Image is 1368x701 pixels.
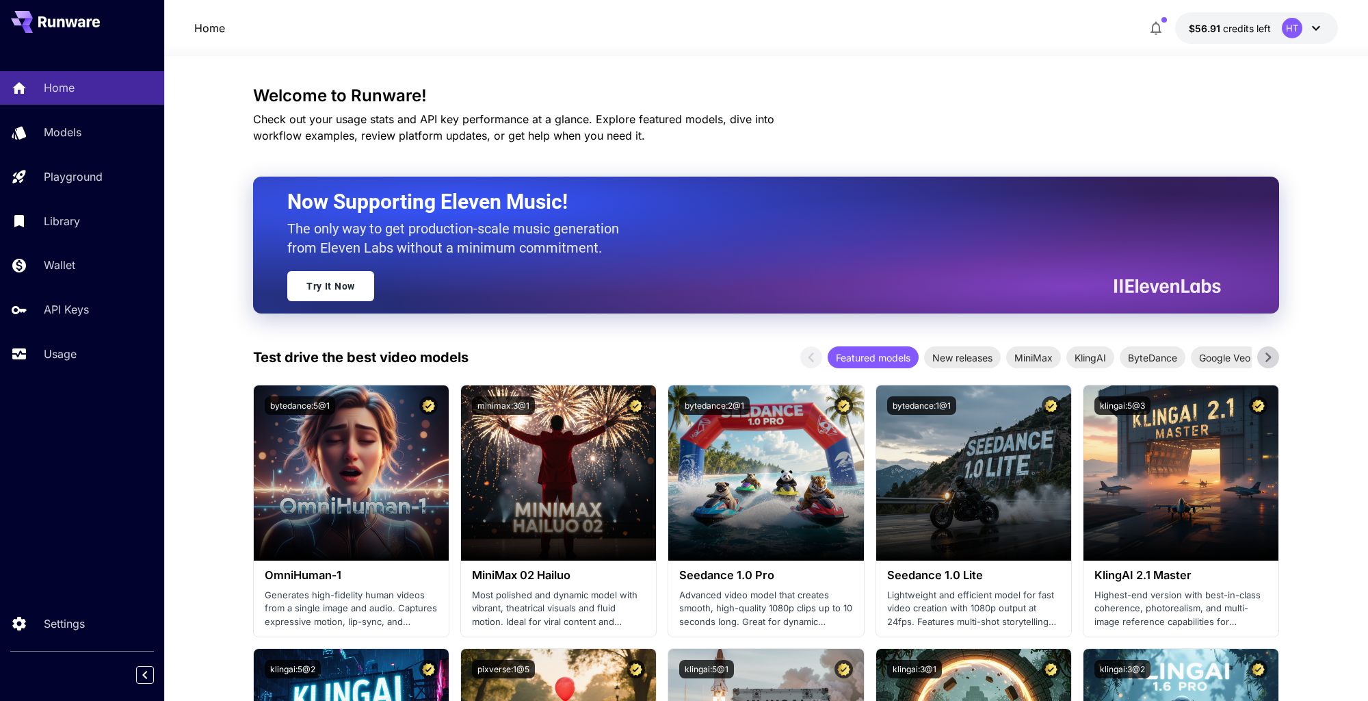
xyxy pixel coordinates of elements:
[472,569,645,582] h3: MiniMax 02 Hailuo
[1094,589,1267,629] p: Highest-end version with best-in-class coherence, photorealism, and multi-image reference capabil...
[136,666,154,684] button: Collapse sidebar
[887,396,956,415] button: bytedance:1@1
[679,660,734,678] button: klingai:5@1
[1282,18,1302,38] div: HT
[679,569,852,582] h3: Seedance 1.0 Pro
[265,589,438,629] p: Generates high-fidelity human videos from a single image and audio. Captures expressive motion, l...
[1120,346,1185,368] div: ByteDance
[287,219,629,257] p: The only way to get production-scale music generation from Eleven Labs without a minimum commitment.
[1006,350,1061,365] span: MiniMax
[1042,396,1060,415] button: Certified Model – Vetted for best performance and includes a commercial license.
[834,660,853,678] button: Certified Model – Vetted for best performance and includes a commercial license.
[1249,396,1267,415] button: Certified Model – Vetted for best performance and includes a commercial license.
[1175,12,1338,44] button: $56.90657HT
[44,346,77,362] p: Usage
[44,257,75,273] p: Wallet
[253,112,774,142] span: Check out your usage stats and API key performance at a glance. Explore featured models, dive int...
[668,385,863,561] img: alt
[265,396,335,415] button: bytedance:5@1
[1223,23,1271,34] span: credits left
[924,350,1001,365] span: New releases
[876,385,1071,561] img: alt
[1094,569,1267,582] h3: KlingAI 2.1 Master
[1066,346,1114,368] div: KlingAI
[472,396,535,415] button: minimax:3@1
[265,569,438,582] h3: OmniHuman‑1
[44,615,85,632] p: Settings
[924,346,1001,368] div: New releases
[1042,660,1060,678] button: Certified Model – Vetted for best performance and includes a commercial license.
[1094,660,1150,678] button: klingai:3@2
[253,86,1279,105] h3: Welcome to Runware!
[1249,660,1267,678] button: Certified Model – Vetted for best performance and includes a commercial license.
[1191,350,1259,365] span: Google Veo
[44,301,89,318] p: API Keys
[265,660,321,678] button: klingai:5@2
[828,346,919,368] div: Featured models
[1120,350,1185,365] span: ByteDance
[461,385,656,561] img: alt
[194,20,225,36] nav: breadcrumb
[679,396,750,415] button: bytedance:2@1
[1191,346,1259,368] div: Google Veo
[887,569,1060,582] h3: Seedance 1.0 Lite
[887,589,1060,629] p: Lightweight and efficient model for fast video creation with 1080p output at 24fps. Features mult...
[253,347,469,368] p: Test drive the best video models
[1006,346,1061,368] div: MiniMax
[287,271,374,301] a: Try It Now
[44,79,75,96] p: Home
[254,385,449,561] img: alt
[419,396,438,415] button: Certified Model – Vetted for best performance and includes a commercial license.
[146,663,164,687] div: Collapse sidebar
[1066,350,1114,365] span: KlingAI
[1094,396,1150,415] button: klingai:5@3
[44,213,80,229] p: Library
[828,350,919,365] span: Featured models
[419,660,438,678] button: Certified Model – Vetted for best performance and includes a commercial license.
[887,660,942,678] button: klingai:3@1
[679,589,852,629] p: Advanced video model that creates smooth, high-quality 1080p clips up to 10 seconds long. Great f...
[627,660,645,678] button: Certified Model – Vetted for best performance and includes a commercial license.
[194,20,225,36] a: Home
[1189,23,1223,34] span: $56.91
[1083,385,1278,561] img: alt
[472,589,645,629] p: Most polished and dynamic model with vibrant, theatrical visuals and fluid motion. Ideal for vira...
[44,168,103,185] p: Playground
[627,396,645,415] button: Certified Model – Vetted for best performance and includes a commercial license.
[834,396,853,415] button: Certified Model – Vetted for best performance and includes a commercial license.
[287,189,1211,215] h2: Now Supporting Eleven Music!
[1189,21,1271,36] div: $56.90657
[472,660,535,678] button: pixverse:1@5
[44,124,81,140] p: Models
